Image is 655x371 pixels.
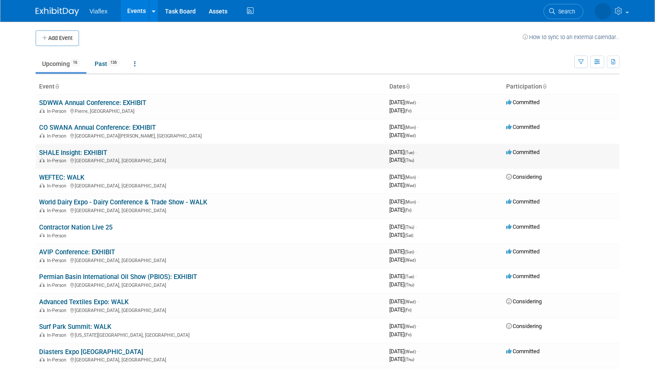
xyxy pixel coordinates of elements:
[542,83,546,90] a: Sort by Participation Type
[405,324,416,329] span: (Wed)
[39,357,45,361] img: In-Person Event
[415,248,417,255] span: -
[389,248,417,255] span: [DATE]
[389,281,414,288] span: [DATE]
[405,357,414,362] span: (Thu)
[70,59,80,66] span: 16
[405,258,416,263] span: (Wed)
[543,4,583,19] a: Search
[417,323,418,329] span: -
[47,332,69,338] span: In-Person
[39,133,45,138] img: In-Person Event
[36,7,79,16] img: ExhibitDay
[389,207,411,213] span: [DATE]
[39,198,207,206] a: World Dairy Expo - Dairy Conference & Trade Show - WALK
[506,273,540,279] span: Committed
[36,56,86,72] a: Upcoming16
[405,158,414,163] span: (Thu)
[405,299,416,304] span: (Wed)
[36,79,386,94] th: Event
[417,348,418,355] span: -
[415,149,417,155] span: -
[108,59,119,66] span: 136
[405,208,411,213] span: (Fri)
[405,250,414,254] span: (Sun)
[405,349,416,354] span: (Wed)
[506,198,540,205] span: Committed
[417,174,418,180] span: -
[47,233,69,239] span: In-Person
[405,183,416,188] span: (Wed)
[405,274,414,279] span: (Tue)
[389,198,418,205] span: [DATE]
[405,150,414,155] span: (Tue)
[39,306,382,313] div: [GEOGRAPHIC_DATA], [GEOGRAPHIC_DATA]
[39,308,45,312] img: In-Person Event
[47,308,69,313] span: In-Person
[523,34,619,40] a: How to sync to an external calendar...
[88,56,126,72] a: Past136
[405,332,411,337] span: (Fri)
[389,273,417,279] span: [DATE]
[389,132,416,138] span: [DATE]
[389,331,411,338] span: [DATE]
[36,30,79,46] button: Add Event
[405,200,416,204] span: (Mon)
[405,233,413,238] span: (Sat)
[415,223,417,230] span: -
[39,108,45,113] img: In-Person Event
[595,3,611,20] img: David Tesch
[39,331,382,338] div: [US_STATE][GEOGRAPHIC_DATA], [GEOGRAPHIC_DATA]
[39,107,382,114] div: Pierre, [GEOGRAPHIC_DATA]
[506,248,540,255] span: Committed
[405,125,416,130] span: (Mon)
[47,282,69,288] span: In-Person
[389,149,417,155] span: [DATE]
[55,83,59,90] a: Sort by Event Name
[39,282,45,287] img: In-Person Event
[39,174,84,181] a: WEFTEC: WALK
[39,348,143,356] a: Diasters Expo [GEOGRAPHIC_DATA]
[405,133,416,138] span: (Wed)
[405,100,416,105] span: (Wed)
[506,323,542,329] span: Considering
[39,132,382,139] div: [GEOGRAPHIC_DATA][PERSON_NAME], [GEOGRAPHIC_DATA]
[39,233,45,237] img: In-Person Event
[47,133,69,139] span: In-Person
[506,124,540,130] span: Committed
[389,223,417,230] span: [DATE]
[39,356,382,363] div: [GEOGRAPHIC_DATA], [GEOGRAPHIC_DATA]
[389,232,413,238] span: [DATE]
[405,225,414,230] span: (Thu)
[39,323,111,331] a: Surf Park Summit: WALK
[555,8,575,15] span: Search
[415,273,417,279] span: -
[47,208,69,213] span: In-Person
[39,124,156,131] a: CO SWANA Annual Conference: EXHIBIT
[39,208,45,212] img: In-Person Event
[389,174,418,180] span: [DATE]
[417,298,418,305] span: -
[39,158,45,162] img: In-Person Event
[39,298,128,306] a: Advanced Textiles Expo: WALK
[389,298,418,305] span: [DATE]
[39,207,382,213] div: [GEOGRAPHIC_DATA], [GEOGRAPHIC_DATA]
[39,182,382,189] div: [GEOGRAPHIC_DATA], [GEOGRAPHIC_DATA]
[39,248,115,256] a: AVIP Conference: EXHIBIT
[389,99,418,105] span: [DATE]
[47,108,69,114] span: In-Person
[405,308,411,312] span: (Fri)
[506,348,540,355] span: Committed
[506,223,540,230] span: Committed
[39,281,382,288] div: [GEOGRAPHIC_DATA], [GEOGRAPHIC_DATA]
[386,79,503,94] th: Dates
[503,79,619,94] th: Participation
[39,157,382,164] div: [GEOGRAPHIC_DATA], [GEOGRAPHIC_DATA]
[39,258,45,262] img: In-Person Event
[405,175,416,180] span: (Mon)
[506,174,542,180] span: Considering
[39,183,45,187] img: In-Person Event
[506,99,540,105] span: Committed
[506,298,542,305] span: Considering
[389,348,418,355] span: [DATE]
